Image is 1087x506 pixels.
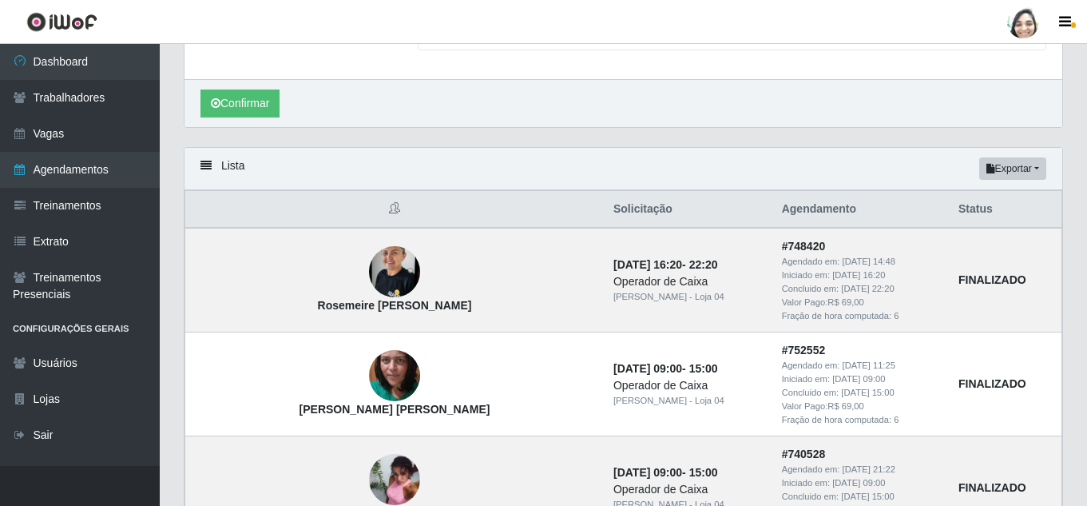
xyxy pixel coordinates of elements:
strong: [PERSON_NAME] [PERSON_NAME] [300,403,490,416]
strong: # 752552 [782,344,826,357]
time: [DATE] 09:00 [832,374,885,384]
time: [DATE] 09:00 [832,478,885,488]
time: [DATE] 15:00 [841,388,894,397]
img: Clesia de Assis Januário [369,319,420,432]
div: Iniciado em: [782,373,939,386]
th: Agendamento [772,191,949,229]
button: Confirmar [200,90,280,118]
time: [DATE] 15:00 [841,492,894,501]
div: [PERSON_NAME] - Loja 04 [613,290,763,304]
strong: # 740528 [782,448,826,460]
time: [DATE] 16:20 [613,258,682,271]
strong: Rosemeire [PERSON_NAME] [318,299,472,312]
th: Status [949,191,1062,229]
div: [PERSON_NAME] - Loja 04 [613,394,763,408]
time: 15:00 [689,362,718,375]
strong: - [613,362,717,375]
strong: FINALIZADO [958,377,1026,390]
div: Operador de Caixa [613,377,763,394]
strong: FINALIZADO [958,481,1026,494]
time: 22:20 [689,258,718,271]
div: Iniciado em: [782,269,939,282]
time: [DATE] 14:48 [843,257,895,266]
strong: - [613,258,717,271]
time: [DATE] 22:20 [841,284,894,293]
div: Operador de Caixa [613,481,763,498]
strong: - [613,466,717,479]
button: Exportar [979,157,1046,180]
time: [DATE] 09:00 [613,362,682,375]
div: Iniciado em: [782,476,939,490]
div: Concluido em: [782,490,939,504]
div: Fração de hora computada: 6 [782,413,939,427]
div: Lista [184,148,1062,190]
div: Agendado em: [782,359,939,373]
strong: FINALIZADO [958,273,1026,286]
div: Fração de hora computada: 6 [782,309,939,323]
div: Concluido em: [782,282,939,296]
time: [DATE] 11:25 [843,361,895,370]
div: Agendado em: [782,463,939,476]
time: [DATE] 21:22 [843,464,895,474]
img: CoreUI Logo [26,12,97,32]
div: Agendado em: [782,255,939,269]
time: [DATE] 16:20 [832,270,885,280]
strong: # 748420 [782,240,826,253]
time: [DATE] 09:00 [613,466,682,479]
div: Operador de Caixa [613,273,763,290]
img: Rosemeire Augusto Da Silva [369,238,420,306]
th: Solicitação [604,191,772,229]
div: Valor Pago: R$ 69,00 [782,400,939,413]
div: Valor Pago: R$ 69,00 [782,296,939,309]
time: 15:00 [689,466,718,479]
div: Concluido em: [782,386,939,400]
